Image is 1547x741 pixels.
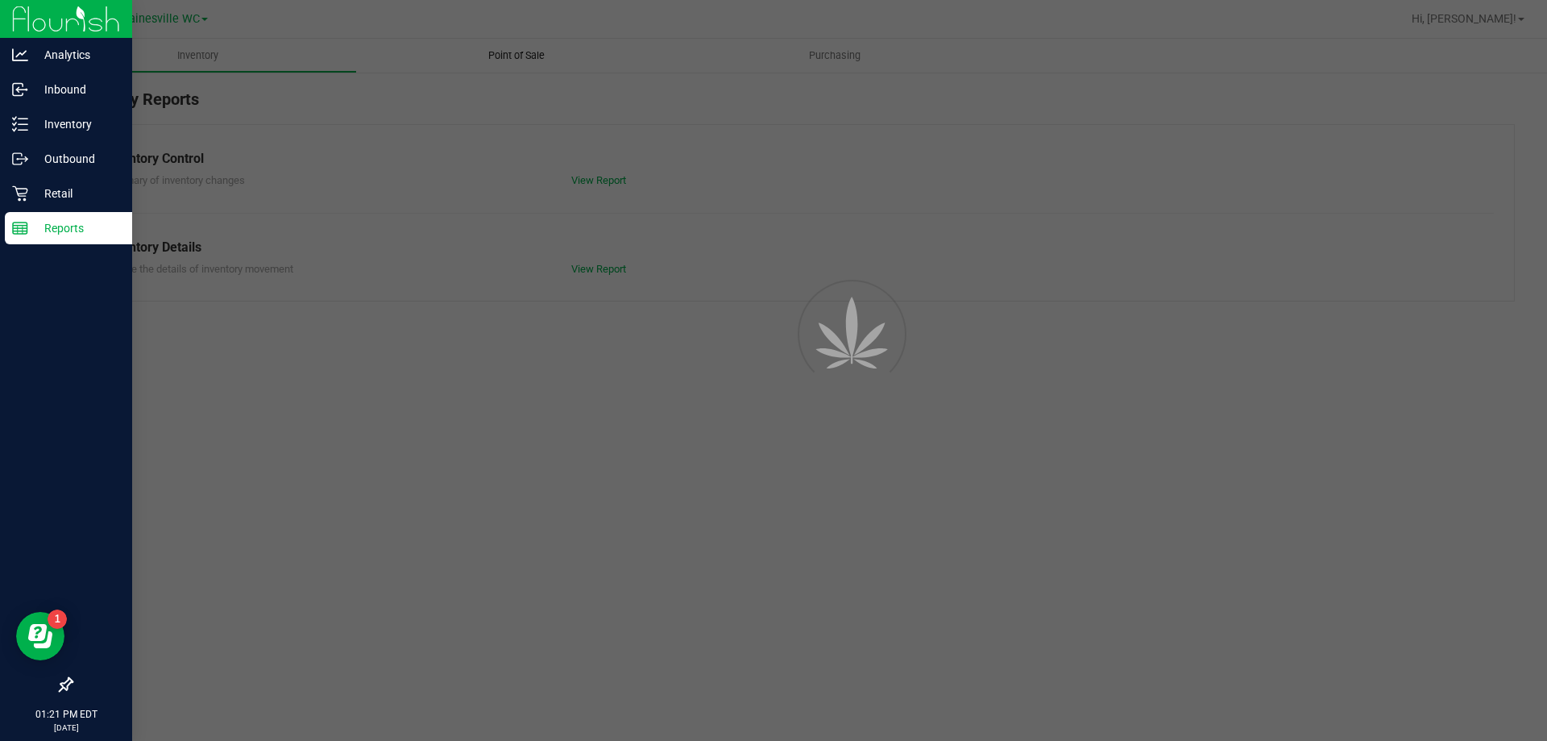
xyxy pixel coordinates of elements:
[7,707,125,722] p: 01:21 PM EDT
[16,612,64,660] iframe: Resource center
[12,220,28,236] inline-svg: Reports
[48,610,67,629] iframe: Resource center unread badge
[12,47,28,63] inline-svg: Analytics
[28,149,125,169] p: Outbound
[28,80,125,99] p: Inbound
[28,45,125,65] p: Analytics
[28,184,125,203] p: Retail
[12,116,28,132] inline-svg: Inventory
[7,722,125,734] p: [DATE]
[28,219,125,238] p: Reports
[12,151,28,167] inline-svg: Outbound
[12,81,28,98] inline-svg: Inbound
[12,185,28,202] inline-svg: Retail
[28,114,125,134] p: Inventory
